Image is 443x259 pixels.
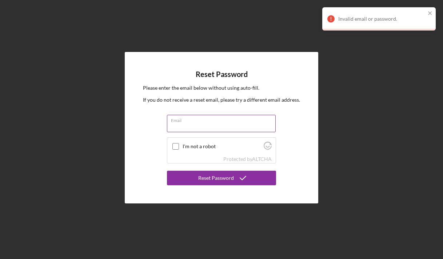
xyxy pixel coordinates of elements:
[338,16,426,22] div: Invalid email or password.
[171,115,276,123] label: Email
[252,156,272,162] a: Visit Altcha.org
[196,70,248,78] h4: Reset Password
[143,96,300,104] p: If you do not receive a reset email, please try a different email address.
[183,143,262,149] label: I'm not a robot
[198,171,234,185] div: Reset Password
[167,171,276,185] button: Reset Password
[143,84,300,92] p: Please enter the email below without using auto-fill.
[264,145,272,151] a: Visit Altcha.org
[428,10,433,17] button: close
[223,156,272,162] div: Protected by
